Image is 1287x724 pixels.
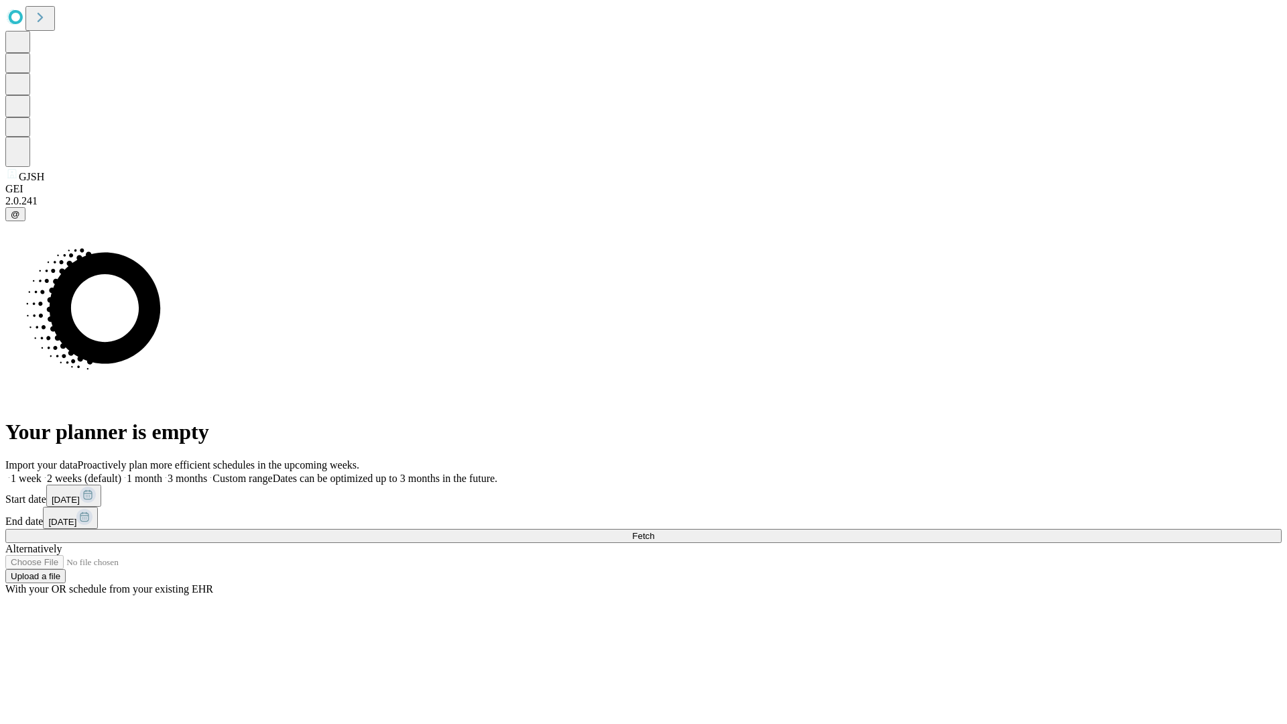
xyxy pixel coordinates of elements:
div: 2.0.241 [5,195,1282,207]
button: @ [5,207,25,221]
span: [DATE] [52,495,80,505]
span: Custom range [212,473,272,484]
span: Import your data [5,459,78,471]
h1: Your planner is empty [5,420,1282,444]
span: @ [11,209,20,219]
span: Dates can be optimized up to 3 months in the future. [273,473,497,484]
span: Alternatively [5,543,62,554]
span: Proactively plan more efficient schedules in the upcoming weeks. [78,459,359,471]
button: Upload a file [5,569,66,583]
div: GEI [5,183,1282,195]
span: 1 week [11,473,42,484]
div: End date [5,507,1282,529]
button: [DATE] [46,485,101,507]
span: 2 weeks (default) [47,473,121,484]
button: [DATE] [43,507,98,529]
span: GJSH [19,171,44,182]
span: 3 months [168,473,207,484]
span: [DATE] [48,517,76,527]
span: 1 month [127,473,162,484]
div: Start date [5,485,1282,507]
span: With your OR schedule from your existing EHR [5,583,213,595]
span: Fetch [632,531,654,541]
button: Fetch [5,529,1282,543]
